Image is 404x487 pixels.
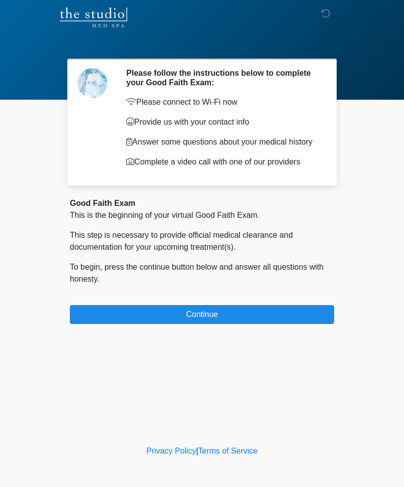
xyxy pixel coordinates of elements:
[126,96,319,108] p: Please connect to Wi-Fi now
[70,261,334,285] p: To begin, press the continue button below and answer all questions with honesty.
[126,136,319,148] p: Answer some questions about your medical history
[70,229,334,253] p: This step is necessary to provide official medical clearance and documentation for your upcoming ...
[70,209,334,221] p: This is the beginning of your virtual Good Faith Exam.
[77,68,107,98] img: Agent Avatar
[70,305,334,324] button: Continue
[126,116,319,128] p: Provide us with your contact info
[198,447,257,455] a: Terms of Service
[70,197,334,209] div: Good Faith Exam
[126,156,319,168] p: Complete a video call with one of our providers
[62,36,342,54] h1: ‎ ‎
[196,447,198,455] a: |
[147,447,197,455] a: Privacy Policy
[60,7,127,27] img: The Studio Med Spa Logo
[126,68,319,87] h2: Please follow the instructions below to complete your Good Faith Exam:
